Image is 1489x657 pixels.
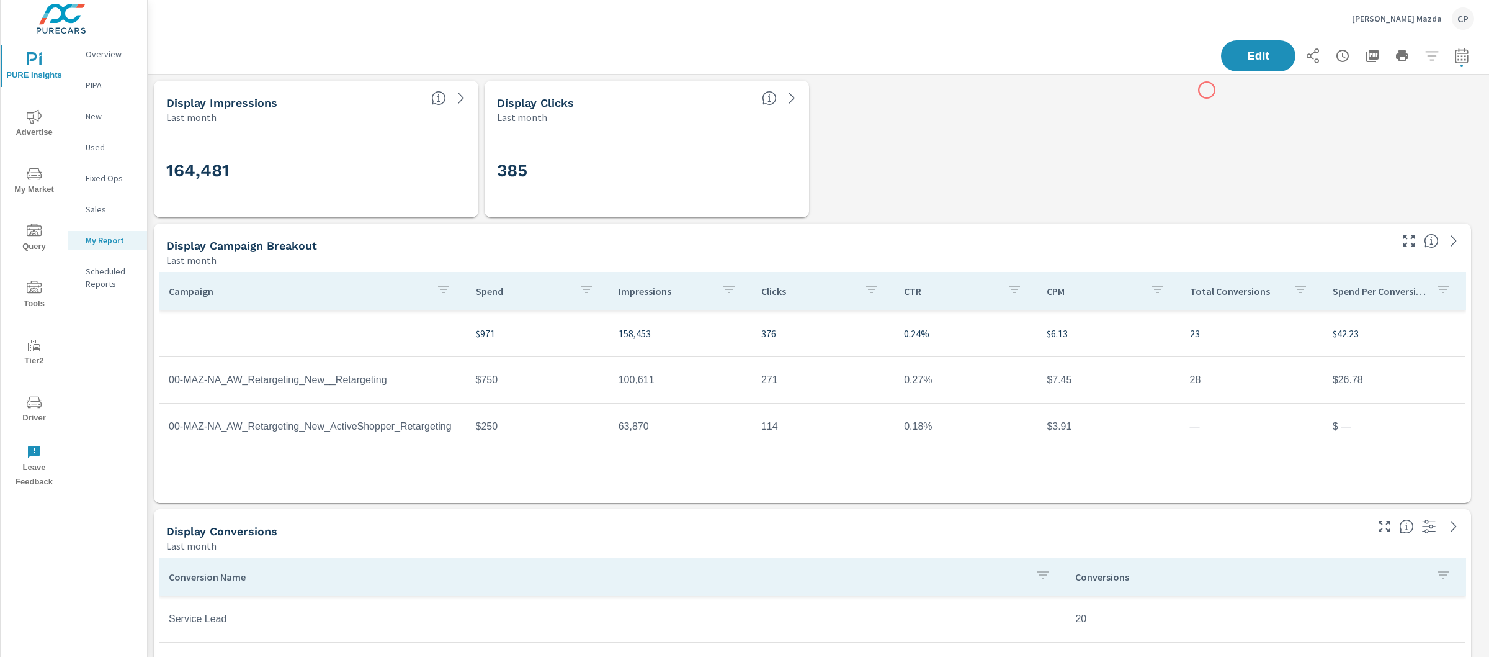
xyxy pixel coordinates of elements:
[4,338,64,368] span: Tier2
[4,281,64,311] span: Tools
[1333,326,1455,341] p: $42.23
[86,234,137,247] p: My Report
[159,604,1065,635] td: Service Lead
[68,262,147,293] div: Scheduled Reports
[451,88,471,108] a: See more details in report
[904,285,997,297] p: CTR
[619,285,712,297] p: Impressions
[86,203,137,215] p: Sales
[86,172,137,184] p: Fixed Ops
[1449,43,1474,68] button: Select Date Range
[4,52,64,83] span: PURE Insights
[68,45,147,63] div: Overview
[159,365,466,396] td: 00-MAZ-NA_AW_Retargeting_New__Retargeting
[904,326,1027,341] p: 0.24%
[431,91,446,106] span: The number of times an ad was shown on your behalf.
[86,265,137,290] p: Scheduled Reports
[1,37,68,494] div: nav menu
[1390,43,1415,68] button: Print Report
[166,110,217,125] p: Last month
[762,91,777,106] span: The number of times an ad was clicked by a consumer.
[609,411,751,442] td: 63,870
[166,525,277,538] h5: Display Conversions
[1300,43,1325,68] button: Share Report
[86,48,137,60] p: Overview
[497,96,574,109] h5: Display Clicks
[68,169,147,188] div: Fixed Ops
[1180,411,1323,442] td: —
[1374,517,1394,537] button: Make Fullscreen
[166,239,317,252] h5: Display Campaign Breakout
[476,326,599,341] p: $971
[4,224,64,254] span: Query
[1221,40,1295,71] button: Edit
[1323,365,1465,396] td: $26.78
[761,326,884,341] p: 376
[1360,43,1385,68] button: "Export Report to PDF"
[751,411,894,442] td: 114
[86,141,137,153] p: Used
[1333,285,1426,297] p: Spend Per Conversion
[894,365,1037,396] td: 0.27%
[1399,231,1419,251] button: Make Fullscreen
[169,571,1026,583] p: Conversion Name
[609,365,751,396] td: 100,611
[1047,326,1169,341] p: $6.13
[4,109,64,140] span: Advertise
[1452,7,1474,30] div: CP
[1075,571,1426,583] p: Conversions
[497,160,797,181] h3: 385
[4,395,64,425] span: Driver
[68,200,147,219] div: Sales
[1037,365,1179,396] td: $7.45
[68,107,147,125] div: New
[894,411,1037,442] td: 0.18%
[1233,50,1283,61] span: Edit
[166,160,466,181] h3: 164,481
[1190,326,1313,341] p: 23
[166,96,277,109] h5: Display Impressions
[1037,411,1179,442] td: $3.91
[4,445,64,489] span: Leave Feedback
[476,285,569,297] p: Spend
[1180,365,1323,396] td: 28
[1047,285,1140,297] p: CPM
[86,79,137,91] p: PIPA
[68,138,147,156] div: Used
[1444,517,1464,537] a: See more details in report
[68,76,147,94] div: PIPA
[1444,231,1464,251] a: See more details in report
[166,253,217,268] p: Last month
[68,231,147,250] div: My Report
[1424,233,1439,248] span: This is a summary of Display performance results by campaign. Each column can be sorted.
[497,110,547,125] p: Last month
[159,411,466,442] td: 00-MAZ-NA_AW_Retargeting_New_ActiveShopper_Retargeting
[619,326,741,341] p: 158,453
[761,285,854,297] p: Clicks
[782,88,802,108] a: See more details in report
[1190,285,1283,297] p: Total Conversions
[1323,411,1465,442] td: $ —
[466,365,609,396] td: $750
[166,538,217,553] p: Last month
[1065,604,1465,635] td: 20
[1399,519,1414,534] span: Display Conversions include Actions, Leads and Unmapped Conversions
[4,166,64,197] span: My Market
[1352,13,1442,24] p: [PERSON_NAME] Mazda
[86,110,137,122] p: New
[751,365,894,396] td: 271
[466,411,609,442] td: $250
[169,285,426,297] p: Campaign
